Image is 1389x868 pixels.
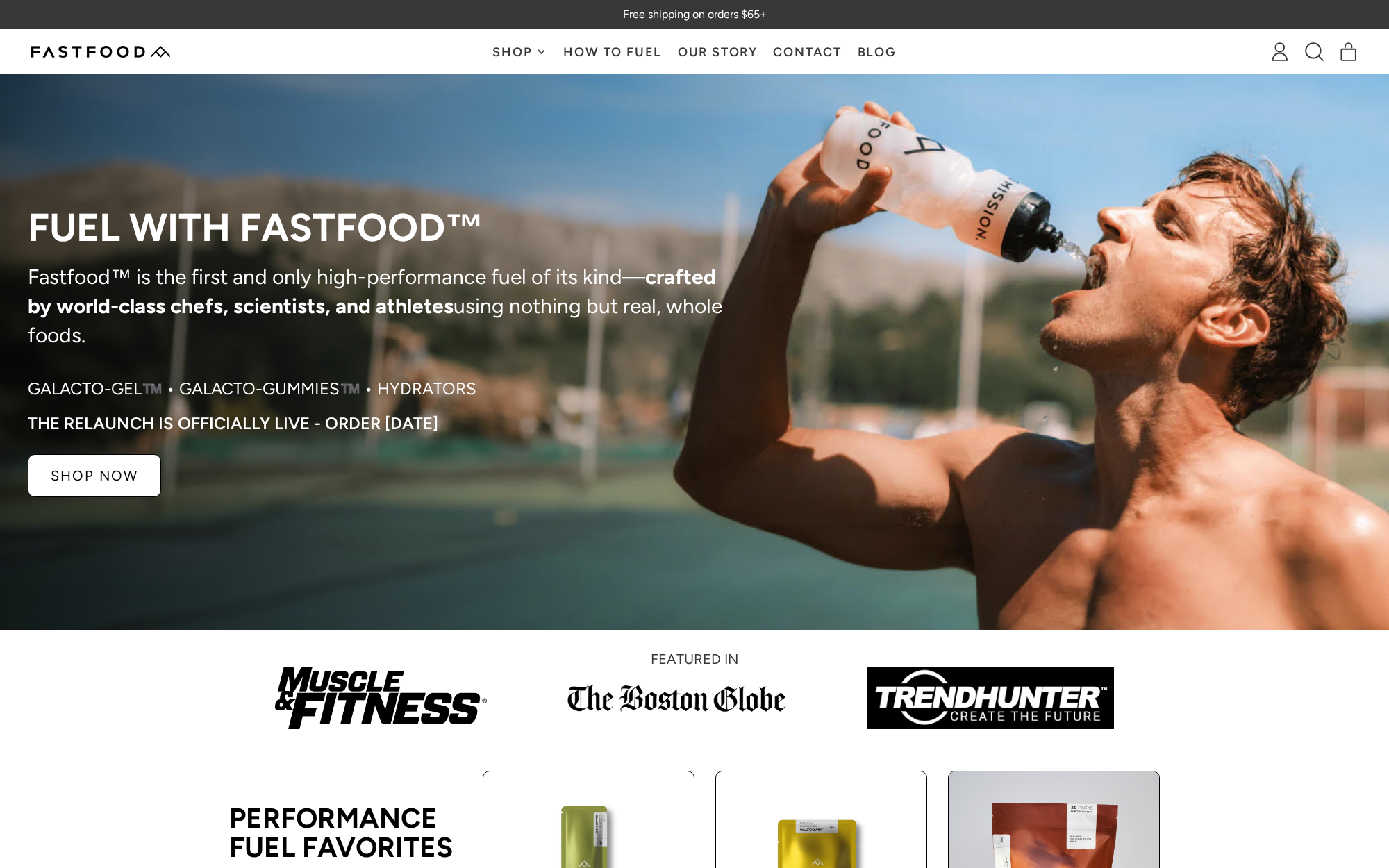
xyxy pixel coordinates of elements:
[28,207,736,249] p: Fuel with Fastfood™
[28,414,438,433] p: The RELAUNCH IS OFFICIALLY LIVE - ORDER [DATE]
[849,30,904,74] a: Blog
[28,262,736,350] p: Fastfood™ is the first and only high-performance fuel of its kind— using nothing but real, whole ...
[492,46,535,58] span: Shop
[485,30,556,74] button: Shop
[563,681,790,716] img: Boston_Globe.png
[556,30,669,74] a: How To Fuel
[867,667,1114,729] img: Logo of 'TRENDHUNTER' with the slogan 'CREATE THE FUTURE' underneath.
[31,46,170,58] img: Fastfood
[275,667,487,729] img: Muscle_and_Fitness.png
[28,454,161,497] a: SHOP NOW
[229,801,453,864] span: PERFORMANCE FUEL FAVORITES
[765,30,849,74] a: Contact
[28,378,476,400] p: Galacto-Gel™️ • Galacto-Gummies™️ • Hydrators
[51,469,138,483] p: SHOP NOW
[670,30,766,74] a: Our Story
